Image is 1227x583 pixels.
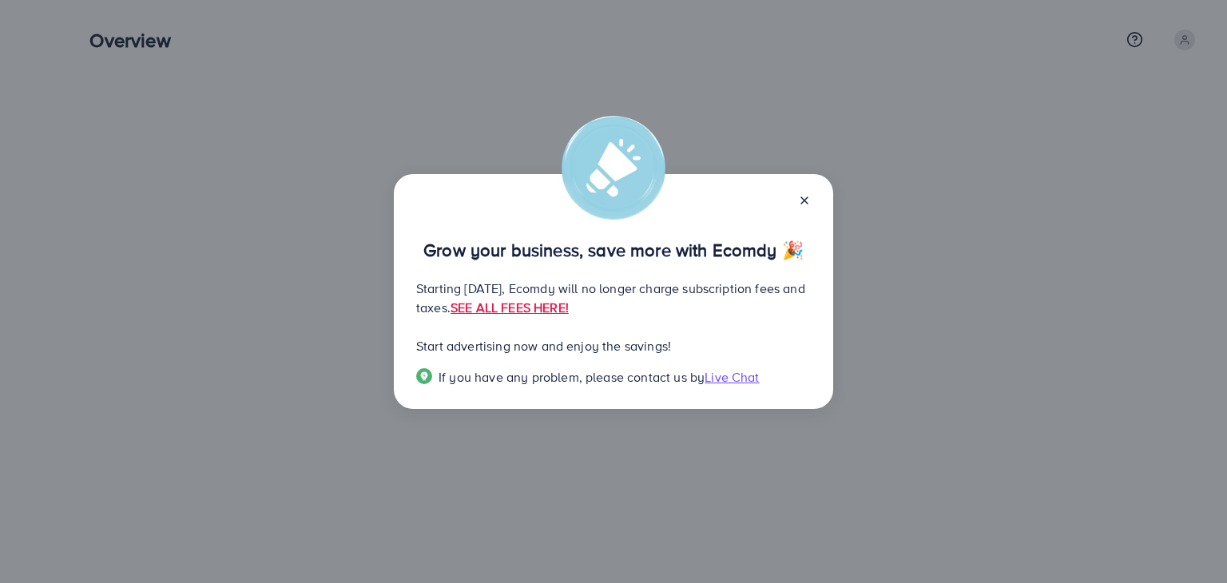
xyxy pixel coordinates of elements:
[439,368,705,386] span: If you have any problem, please contact us by
[416,368,432,384] img: Popup guide
[451,299,569,316] a: SEE ALL FEES HERE!
[705,368,759,386] span: Live Chat
[416,240,811,260] p: Grow your business, save more with Ecomdy 🎉
[416,279,811,317] p: Starting [DATE], Ecomdy will no longer charge subscription fees and taxes.
[416,336,811,355] p: Start advertising now and enjoy the savings!
[562,116,665,220] img: alert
